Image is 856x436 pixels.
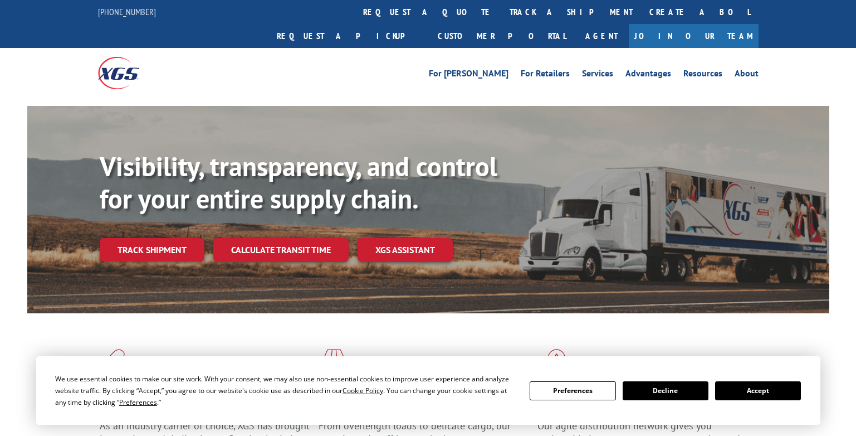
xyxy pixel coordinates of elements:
[623,381,708,400] button: Decline
[429,24,574,48] a: Customer Portal
[213,238,349,262] a: Calculate transit time
[100,238,204,261] a: Track shipment
[715,381,801,400] button: Accept
[358,238,453,262] a: XGS ASSISTANT
[429,69,508,81] a: For [PERSON_NAME]
[537,349,576,378] img: xgs-icon-flagship-distribution-model-red
[625,69,671,81] a: Advantages
[55,373,516,408] div: We use essential cookies to make our site work. With your consent, we may also use non-essential ...
[574,24,629,48] a: Agent
[36,356,820,425] div: Cookie Consent Prompt
[683,69,722,81] a: Resources
[119,398,157,407] span: Preferences
[100,349,134,378] img: xgs-icon-total-supply-chain-intelligence-red
[629,24,759,48] a: Join Our Team
[530,381,615,400] button: Preferences
[521,69,570,81] a: For Retailers
[268,24,429,48] a: Request a pickup
[735,69,759,81] a: About
[100,149,497,216] b: Visibility, transparency, and control for your entire supply chain.
[582,69,613,81] a: Services
[98,6,156,17] a: [PHONE_NUMBER]
[319,349,345,378] img: xgs-icon-focused-on-flooring-red
[343,386,383,395] span: Cookie Policy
